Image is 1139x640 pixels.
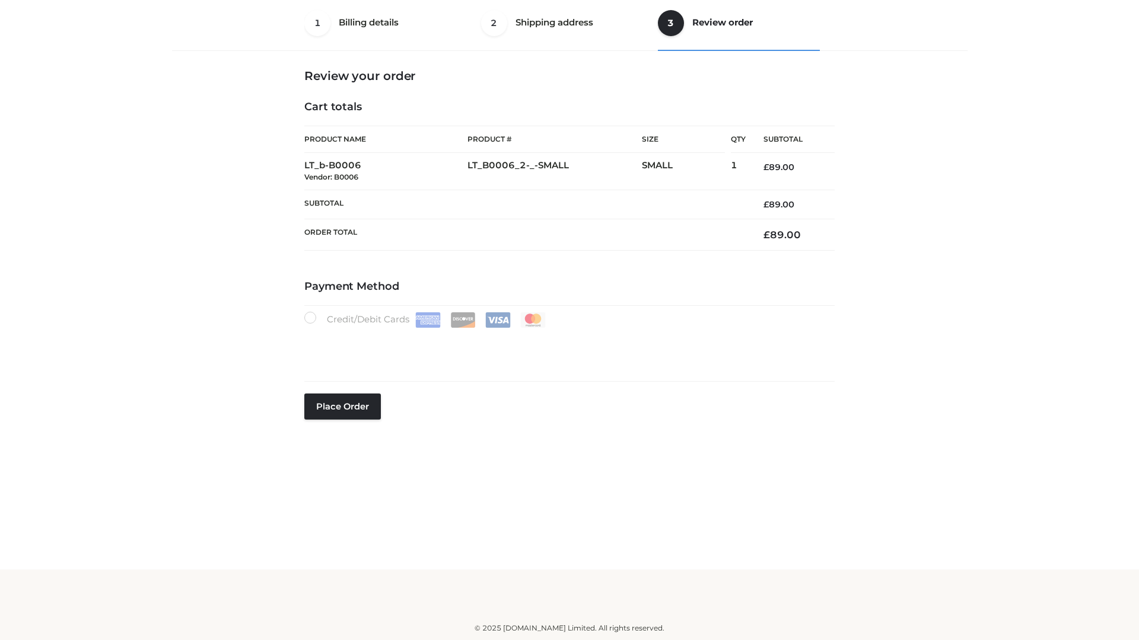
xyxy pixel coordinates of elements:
label: Credit/Debit Cards [304,312,547,328]
img: Mastercard [520,312,546,328]
bdi: 89.00 [763,162,794,172]
td: SMALL [642,153,731,190]
bdi: 89.00 [763,229,801,241]
th: Product Name [304,126,467,153]
th: Product # [467,126,642,153]
h3: Review your order [304,69,835,83]
img: Discover [450,312,476,328]
h4: Cart totals [304,101,835,114]
div: © 2025 [DOMAIN_NAME] Limited. All rights reserved. [176,622,963,634]
th: Subtotal [304,190,746,219]
iframe: Secure payment input frame [302,325,832,369]
bdi: 89.00 [763,199,794,210]
img: Amex [415,312,441,328]
span: £ [763,199,769,210]
td: LT_b-B0006 [304,153,467,190]
td: LT_B0006_2-_-SMALL [467,153,642,190]
button: Place order [304,393,381,420]
td: 1 [731,153,746,190]
th: Order Total [304,219,746,251]
h4: Payment Method [304,280,835,293]
th: Qty [731,126,746,153]
span: £ [763,162,769,172]
span: £ [763,229,770,241]
img: Visa [485,312,511,328]
small: Vendor: B0006 [304,172,358,181]
th: Subtotal [746,126,835,153]
th: Size [642,126,725,153]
